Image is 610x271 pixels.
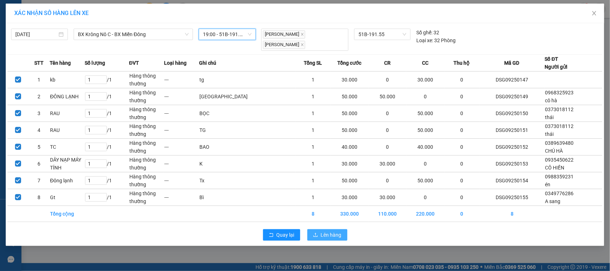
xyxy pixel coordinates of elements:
[331,155,368,172] td: 30.000
[25,43,83,48] strong: BIÊN NHẬN GỬI HÀNG HOÁ
[368,122,406,138] td: 0
[480,155,545,172] td: DSG09250153
[296,105,331,122] td: 1
[199,189,296,206] td: Bì
[368,88,406,105] td: 50.000
[406,105,444,122] td: 50.000
[331,88,368,105] td: 50.000
[416,36,433,44] span: Loại xe:
[85,105,129,122] td: / 1
[85,59,105,67] span: Số lượng
[129,155,164,172] td: Hàng thông thường
[164,138,199,155] td: ---
[50,71,85,88] td: kb
[50,189,85,206] td: Gt
[480,122,545,138] td: DSG09250151
[85,155,129,172] td: / 1
[50,122,85,138] td: RAU
[129,138,164,155] td: Hàng thông thường
[164,122,199,138] td: ---
[129,172,164,189] td: Hàng thông thường
[29,105,50,122] td: 3
[445,206,480,222] td: 0
[406,189,444,206] td: 0
[368,189,406,206] td: 30.000
[68,32,101,38] span: 18:20:57 [DATE]
[406,138,444,155] td: 40.000
[545,55,568,71] div: Số ĐT Người gửi
[545,90,574,95] span: 0968325923
[480,138,545,155] td: DSG09250152
[19,11,58,38] strong: CÔNG TY TNHH [GEOGRAPHIC_DATA] 214 QL13 - P.26 - Q.BÌNH THẠNH - TP HCM 1900888606
[29,71,50,88] td: 1
[199,88,296,105] td: [GEOGRAPHIC_DATA]
[480,189,545,206] td: DSG09250155
[199,105,296,122] td: BỌC
[368,172,406,189] td: 0
[445,155,480,172] td: 0
[545,98,557,103] span: cô hà
[50,206,85,222] td: Tổng cộng
[480,71,545,88] td: DSG09250147
[85,172,129,189] td: / 1
[301,43,304,46] span: close
[199,71,296,88] td: tg
[406,206,444,222] td: 220.000
[358,29,406,40] span: 51B-191.55
[263,229,300,241] button: rollbackQuay lại
[368,105,406,122] td: 0
[50,172,85,189] td: Đông lạnh
[14,10,89,16] span: XÁC NHẬN SỐ HÀNG LÊN XE
[164,59,187,67] span: Loại hàng
[545,131,554,137] span: thái
[304,59,322,67] span: Tổng SL
[480,88,545,105] td: DSG09250149
[296,71,331,88] td: 1
[7,50,15,60] span: Nơi gửi:
[416,36,456,44] div: 32 Phòng
[85,122,129,138] td: / 1
[199,122,296,138] td: TG
[445,88,480,105] td: 0
[129,105,164,122] td: Hàng thông thường
[29,122,50,138] td: 4
[445,105,480,122] td: 0
[164,172,199,189] td: ---
[85,88,129,105] td: / 1
[129,189,164,206] td: Hàng thông thường
[321,231,342,239] span: Lên hàng
[29,155,50,172] td: 6
[591,10,597,16] span: close
[545,157,574,163] span: 0935450622
[50,88,85,105] td: ĐÔNG LẠNH
[454,59,470,67] span: Thu hộ
[368,138,406,155] td: 0
[129,59,139,67] span: ĐVT
[129,88,164,105] td: Hàng thông thường
[164,88,199,105] td: ---
[307,229,347,241] button: uploadLên hàng
[50,105,85,122] td: RAU
[24,50,45,54] span: PV Đắk Song
[164,105,199,122] td: ---
[406,71,444,88] td: 30.000
[584,4,604,24] button: Close
[480,105,545,122] td: DSG09250150
[331,172,368,189] td: 50.000
[296,206,331,222] td: 8
[545,114,554,120] span: thái
[368,71,406,88] td: 0
[85,71,129,88] td: / 1
[445,71,480,88] td: 0
[164,189,199,206] td: ---
[129,122,164,138] td: Hàng thông thường
[545,140,574,146] span: 0389639480
[406,88,444,105] td: 0
[296,138,331,155] td: 1
[29,88,50,105] td: 2
[199,59,217,67] span: Ghi chú
[296,88,331,105] td: 1
[55,50,66,60] span: Nơi nhận:
[29,189,50,206] td: 8
[505,59,520,67] span: Mã GD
